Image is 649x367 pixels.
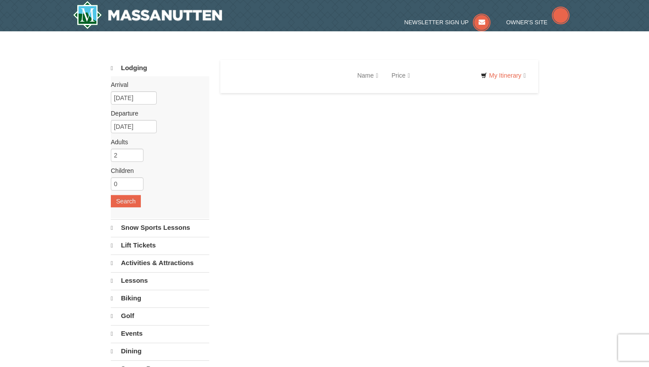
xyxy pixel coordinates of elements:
[111,138,203,146] label: Adults
[351,67,385,84] a: Name
[73,1,222,29] a: Massanutten Resort
[111,60,209,76] a: Lodging
[111,255,209,271] a: Activities & Attractions
[111,307,209,324] a: Golf
[404,19,491,26] a: Newsletter Sign Up
[111,325,209,342] a: Events
[506,19,548,26] span: Owner's Site
[506,19,570,26] a: Owner's Site
[404,19,469,26] span: Newsletter Sign Up
[111,343,209,360] a: Dining
[111,109,203,118] label: Departure
[73,1,222,29] img: Massanutten Resort Logo
[475,69,532,82] a: My Itinerary
[111,290,209,307] a: Biking
[111,219,209,236] a: Snow Sports Lessons
[111,237,209,254] a: Lift Tickets
[111,272,209,289] a: Lessons
[385,67,417,84] a: Price
[111,80,203,89] label: Arrival
[111,166,203,175] label: Children
[111,195,141,207] button: Search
